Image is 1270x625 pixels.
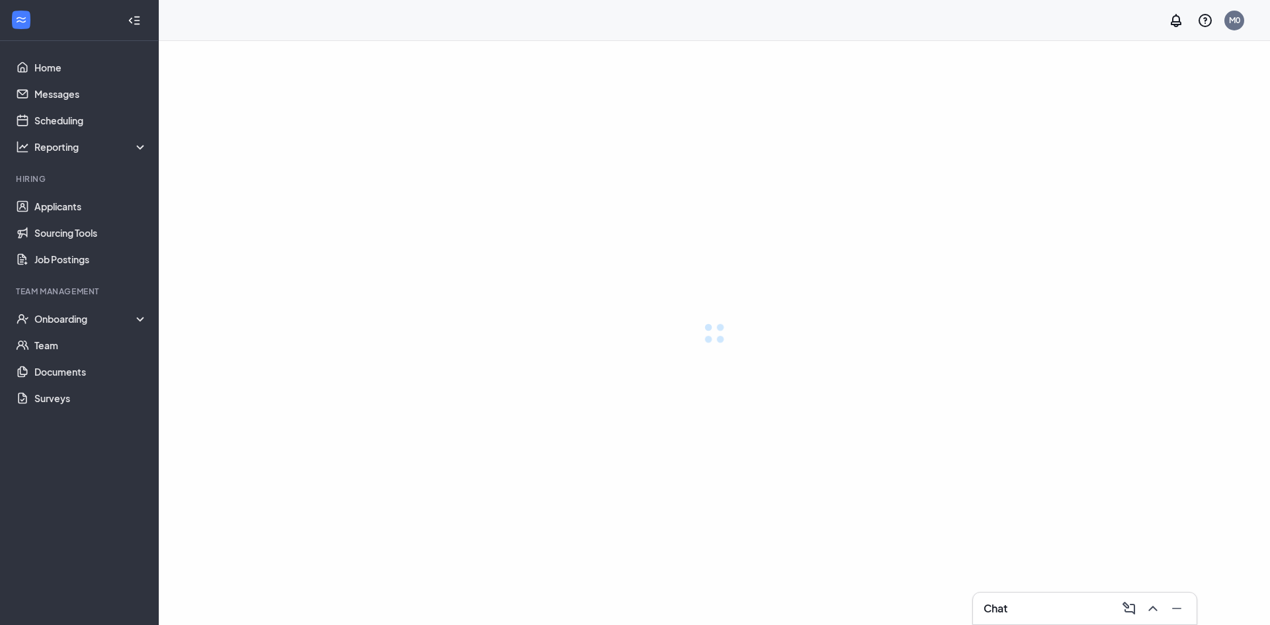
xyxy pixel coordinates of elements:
[34,220,148,246] a: Sourcing Tools
[1145,601,1161,616] svg: ChevronUp
[15,13,28,26] svg: WorkstreamLogo
[16,140,29,153] svg: Analysis
[1197,13,1213,28] svg: QuestionInfo
[16,312,29,325] svg: UserCheck
[1121,601,1137,616] svg: ComposeMessage
[34,332,148,358] a: Team
[984,601,1007,616] h3: Chat
[1117,598,1138,619] button: ComposeMessage
[34,246,148,272] a: Job Postings
[16,286,145,297] div: Team Management
[34,140,148,153] div: Reporting
[1169,601,1185,616] svg: Minimize
[34,107,148,134] a: Scheduling
[34,54,148,81] a: Home
[34,312,148,325] div: Onboarding
[128,14,141,27] svg: Collapse
[16,173,145,185] div: Hiring
[1165,598,1186,619] button: Minimize
[34,193,148,220] a: Applicants
[1168,13,1184,28] svg: Notifications
[34,81,148,107] a: Messages
[34,385,148,411] a: Surveys
[1141,598,1162,619] button: ChevronUp
[34,358,148,385] a: Documents
[1229,15,1240,26] div: M0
